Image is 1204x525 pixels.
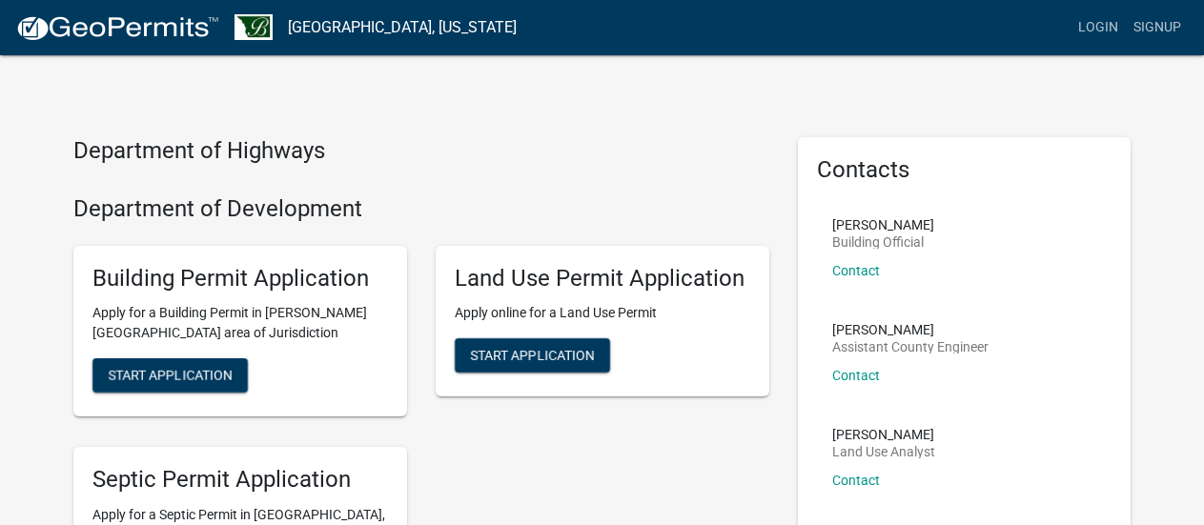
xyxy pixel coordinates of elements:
img: Benton County, Minnesota [235,14,273,40]
a: [GEOGRAPHIC_DATA], [US_STATE] [288,11,517,44]
p: [PERSON_NAME] [832,428,935,441]
p: [PERSON_NAME] [832,323,989,336]
button: Start Application [455,338,610,373]
p: Assistant County Engineer [832,340,989,353]
h4: Department of Development [73,195,769,223]
p: Apply online for a Land Use Permit [455,303,750,323]
p: Building Official [832,235,934,249]
p: [PERSON_NAME] [832,218,934,232]
a: Contact [832,473,880,488]
button: Start Application [92,358,248,393]
a: Signup [1126,10,1189,46]
p: Apply for a Building Permit in [PERSON_NAME][GEOGRAPHIC_DATA] area of Jurisdiction [92,303,388,343]
span: Start Application [470,348,595,363]
h5: Contacts [817,156,1112,184]
a: Contact [832,263,880,278]
h4: Department of Highways [73,137,769,165]
p: Land Use Analyst [832,445,935,458]
h5: Septic Permit Application [92,466,388,494]
h5: Building Permit Application [92,265,388,293]
a: Login [1071,10,1126,46]
h5: Land Use Permit Application [455,265,750,293]
a: Contact [832,368,880,383]
span: Start Application [108,368,233,383]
